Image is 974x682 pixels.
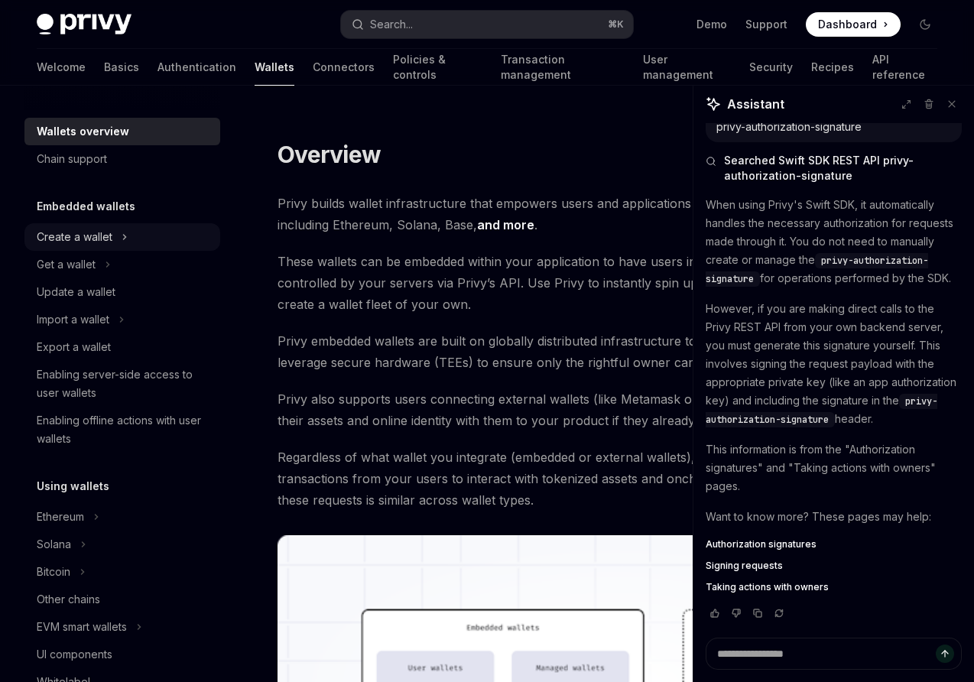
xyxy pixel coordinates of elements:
[608,18,624,31] span: ⌘ K
[706,395,937,426] span: privy-authorization-signature
[37,365,211,402] div: Enabling server-side access to user wallets
[37,535,71,554] div: Solana
[37,122,129,141] div: Wallets overview
[811,49,854,86] a: Recipes
[706,153,962,183] button: Searched Swift SDK REST API privy-authorization-signature
[706,560,783,572] span: Signing requests
[37,590,100,609] div: Other chains
[24,118,220,145] a: Wallets overview
[37,228,112,246] div: Create a wallet
[255,49,294,86] a: Wallets
[706,300,962,428] p: However, if you are making direct calls to the Privy REST API from your own backend server, you m...
[37,477,109,495] h5: Using wallets
[727,95,784,113] span: Assistant
[706,560,962,572] a: Signing requests
[278,447,946,511] span: Regardless of what wallet you integrate (embedded or external wallets), you can easily request si...
[278,251,946,315] span: These wallets can be embedded within your application to have users interact with them directly, ...
[37,618,127,636] div: EVM smart wallets
[341,11,633,38] button: Search...⌘K
[37,150,107,168] div: Chain support
[278,141,381,168] h1: Overview
[37,283,115,301] div: Update a wallet
[37,197,135,216] h5: Embedded wallets
[872,49,937,86] a: API reference
[278,193,946,235] span: Privy builds wallet infrastructure that empowers users and applications to transact on hundreds o...
[706,255,928,285] span: privy-authorization-signature
[706,440,962,495] p: This information is from the "Authorization signatures" and "Taking actions with owners" pages.
[724,153,962,183] span: Searched Swift SDK REST API privy-authorization-signature
[706,196,962,287] p: When using Privy's Swift SDK, it automatically handles the necessary authorization for requests m...
[24,145,220,173] a: Chain support
[745,17,787,32] a: Support
[37,49,86,86] a: Welcome
[37,411,211,448] div: Enabling offline actions with user wallets
[37,338,111,356] div: Export a wallet
[37,508,84,526] div: Ethereum
[370,15,413,34] div: Search...
[313,49,375,86] a: Connectors
[37,563,70,581] div: Bitcoin
[706,538,817,550] span: Authorization signatures
[696,17,727,32] a: Demo
[706,538,962,550] a: Authorization signatures
[393,49,482,86] a: Policies & controls
[24,641,220,668] a: UI components
[24,278,220,306] a: Update a wallet
[706,581,829,593] span: Taking actions with owners
[706,508,962,526] p: Want to know more? These pages may help:
[477,217,534,233] a: and more
[278,388,946,431] span: Privy also supports users connecting external wallets (like Metamask or Phantom) to your app so t...
[643,49,731,86] a: User management
[24,407,220,453] a: Enabling offline actions with user wallets
[501,49,625,86] a: Transaction management
[806,12,901,37] a: Dashboard
[818,17,877,32] span: Dashboard
[37,255,96,274] div: Get a wallet
[37,645,112,664] div: UI components
[706,581,962,593] a: Taking actions with owners
[913,12,937,37] button: Toggle dark mode
[24,333,220,361] a: Export a wallet
[37,14,131,35] img: dark logo
[157,49,236,86] a: Authentication
[278,330,946,373] span: Privy embedded wallets are built on globally distributed infrastructure to ensure high uptime and...
[104,49,139,86] a: Basics
[749,49,793,86] a: Security
[24,586,220,613] a: Other chains
[24,361,220,407] a: Enabling server-side access to user wallets
[37,310,109,329] div: Import a wallet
